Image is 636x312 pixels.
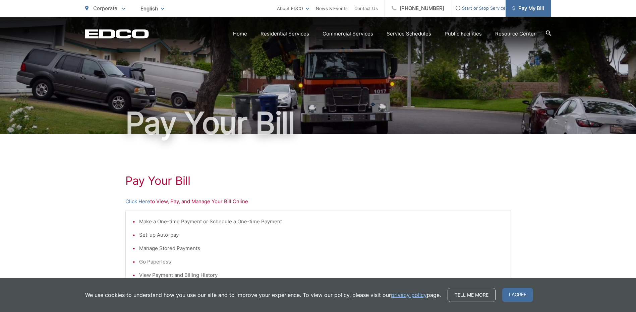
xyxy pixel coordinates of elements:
[354,4,378,12] a: Contact Us
[139,218,504,226] li: Make a One-time Payment or Schedule a One-time Payment
[277,4,309,12] a: About EDCO
[139,231,504,239] li: Set-up Auto-pay
[85,291,441,299] p: We use cookies to understand how you use our site and to improve your experience. To view our pol...
[139,271,504,279] li: View Payment and Billing History
[233,30,247,38] a: Home
[261,30,309,38] a: Residential Services
[323,30,373,38] a: Commercial Services
[387,30,431,38] a: Service Schedules
[85,106,551,140] h1: Pay Your Bill
[445,30,482,38] a: Public Facilities
[448,288,496,302] a: Tell me more
[391,291,427,299] a: privacy policy
[512,4,544,12] span: Pay My Bill
[125,198,511,206] p: to View, Pay, and Manage Your Bill Online
[139,244,504,252] li: Manage Stored Payments
[135,3,169,14] span: English
[125,174,511,187] h1: Pay Your Bill
[139,258,504,266] li: Go Paperless
[502,288,533,302] span: I agree
[316,4,348,12] a: News & Events
[125,198,150,206] a: Click Here
[93,5,117,11] span: Corporate
[85,29,149,38] a: EDCD logo. Return to the homepage.
[495,30,536,38] a: Resource Center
